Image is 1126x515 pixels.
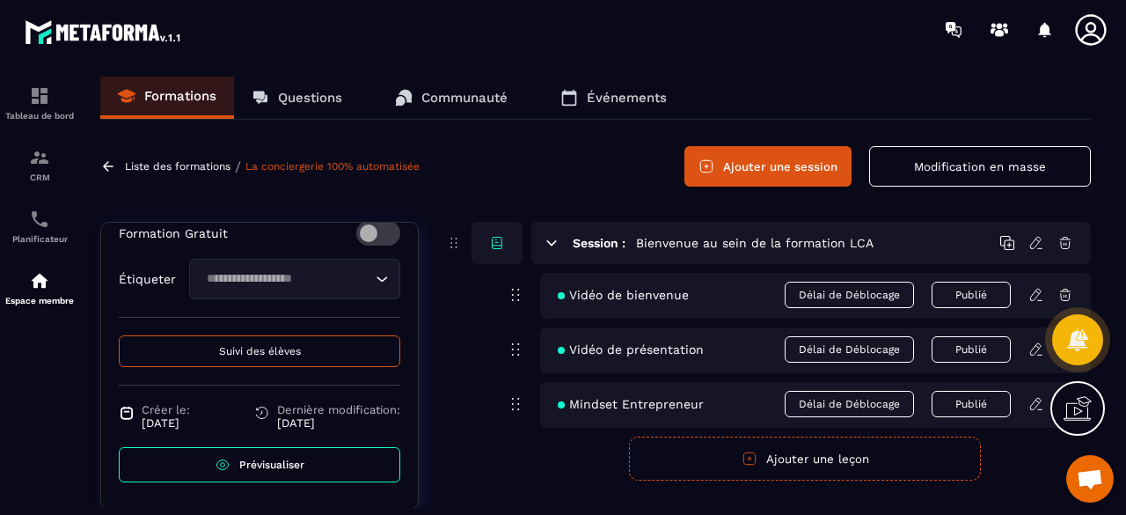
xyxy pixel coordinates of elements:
[245,160,420,173] a: La conciergerie 100% automatisée
[932,282,1011,308] button: Publié
[4,257,75,319] a: automationsautomationsEspace membre
[4,195,75,257] a: schedulerschedulerPlanificateur
[125,160,230,173] a: Liste des formations
[277,416,400,430] p: [DATE]
[119,226,228,240] p: Formation Gratuit
[932,391,1011,417] button: Publié
[239,459,304,471] span: Prévisualiser
[684,146,852,187] button: Ajouter une session
[587,90,667,106] p: Événements
[543,77,684,119] a: Événements
[100,77,234,119] a: Formations
[235,158,241,175] span: /
[785,282,914,308] span: Délai de Déblocage
[119,335,400,367] button: Suivi des élèves
[932,336,1011,363] button: Publié
[189,259,400,299] div: Search for option
[4,296,75,305] p: Espace membre
[1066,455,1114,503] a: Ouvrir le chat
[119,447,400,482] a: Prévisualiser
[558,288,689,302] span: Vidéo de bienvenue
[119,272,176,286] p: Étiqueter
[278,90,342,106] p: Questions
[785,336,914,363] span: Délai de Déblocage
[29,147,50,168] img: formation
[377,77,525,119] a: Communauté
[558,342,704,357] span: Vidéo de présentation
[29,209,50,230] img: scheduler
[785,391,914,417] span: Délai de Déblocage
[4,111,75,121] p: Tableau de bord
[29,270,50,291] img: automations
[421,90,508,106] p: Communauté
[142,416,190,430] p: [DATE]
[573,236,625,250] h6: Session :
[142,403,190,416] span: Créer le:
[4,134,75,195] a: formationformationCRM
[558,397,704,411] span: Mindset Entrepreneur
[234,77,360,119] a: Questions
[219,345,301,357] span: Suivi des élèves
[636,234,874,252] h5: Bienvenue au sein de la formation LCA
[4,72,75,134] a: formationformationTableau de bord
[869,146,1091,187] button: Modification en masse
[4,173,75,182] p: CRM
[201,269,371,289] input: Search for option
[277,403,400,416] span: Dernière modification:
[4,234,75,244] p: Planificateur
[25,16,183,48] img: logo
[629,437,981,481] button: Ajouter une leçon
[144,88,216,104] p: Formations
[29,85,50,107] img: formation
